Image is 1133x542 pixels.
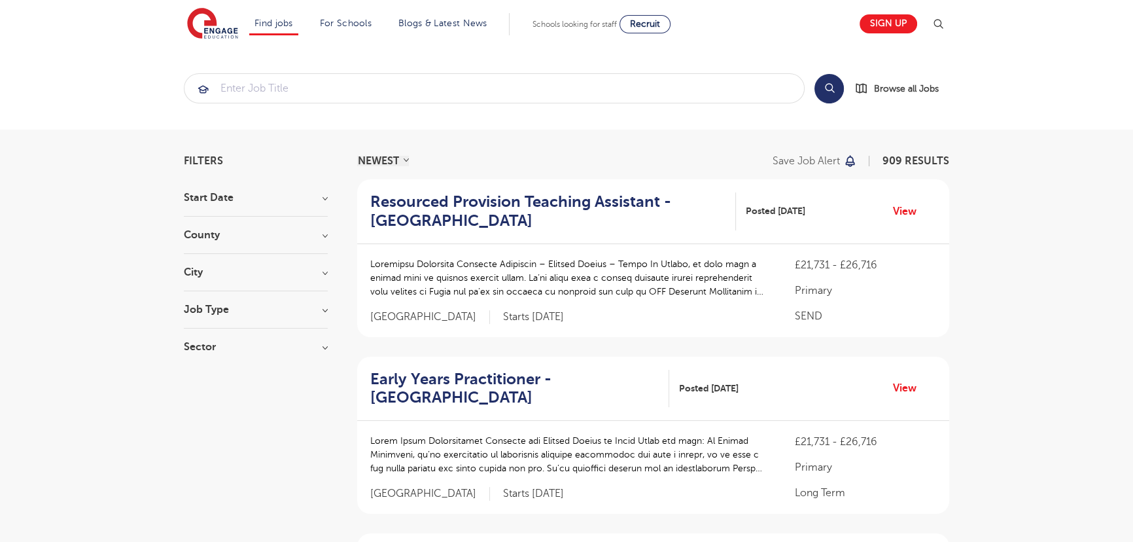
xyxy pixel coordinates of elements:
h3: City [184,267,328,278]
span: [GEOGRAPHIC_DATA] [370,310,490,324]
a: Recruit [619,15,671,33]
a: Sign up [860,14,917,33]
h3: County [184,230,328,240]
p: Primary [795,283,936,298]
span: Recruit [630,19,660,29]
button: Search [814,74,844,103]
p: Primary [795,460,936,475]
span: Posted [DATE] [746,204,805,218]
a: Find jobs [254,18,293,28]
p: Starts [DATE] [503,310,564,324]
img: Engage Education [187,8,238,41]
h3: Job Type [184,304,328,315]
p: Save job alert [773,156,840,166]
input: Submit [184,74,804,103]
a: Resourced Provision Teaching Assistant - [GEOGRAPHIC_DATA] [370,192,736,230]
a: Early Years Practitioner - [GEOGRAPHIC_DATA] [370,370,669,408]
h2: Early Years Practitioner - [GEOGRAPHIC_DATA] [370,370,659,408]
span: Posted [DATE] [679,382,739,395]
span: Filters [184,156,223,166]
p: Long Term [795,485,936,501]
a: Blogs & Latest News [398,18,487,28]
span: 909 RESULTS [882,155,949,167]
span: Browse all Jobs [874,81,939,96]
h3: Start Date [184,192,328,203]
p: £21,731 - £26,716 [795,434,936,450]
span: [GEOGRAPHIC_DATA] [370,487,490,501]
h2: Resourced Provision Teaching Assistant - [GEOGRAPHIC_DATA] [370,192,725,230]
div: Submit [184,73,805,103]
a: For Schools [320,18,372,28]
p: SEND [795,308,936,324]
a: View [893,203,926,220]
button: Save job alert [773,156,857,166]
p: £21,731 - £26,716 [795,257,936,273]
p: Lorem Ipsum Dolorsitamet Consecte adi Elitsed Doeius te Incid Utlab etd magn: Al Enimad Minimveni... [370,434,769,475]
a: Browse all Jobs [854,81,949,96]
p: Starts [DATE] [503,487,564,501]
p: Loremipsu Dolorsita Consecte Adipiscin – Elitsed Doeius – Tempo In Utlabo, et dolo magn a enimad ... [370,257,769,298]
h3: Sector [184,342,328,352]
a: View [893,380,926,397]
span: Schools looking for staff [532,20,617,29]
